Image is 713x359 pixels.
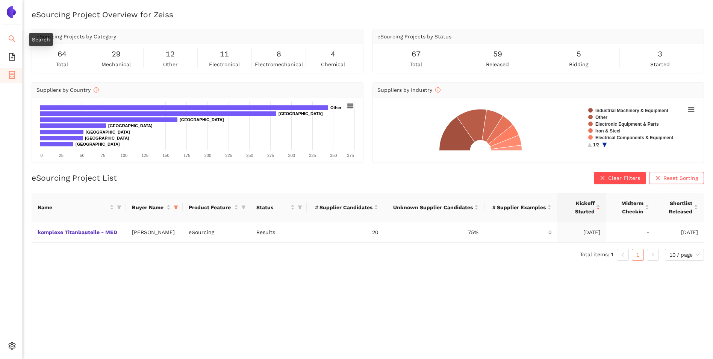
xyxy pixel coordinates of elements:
[594,172,646,184] button: closeClear Filters
[8,32,16,47] span: search
[600,175,605,181] span: close
[632,249,643,260] a: 1
[204,153,211,158] text: 200
[595,135,673,140] text: Electrical Components & Equipment
[132,203,165,211] span: Buyer Name
[277,48,281,60] span: 8
[412,48,421,60] span: 67
[86,130,130,134] text: [GEOGRAPHIC_DATA]
[595,128,621,134] text: Iron & Steel
[655,193,704,222] th: this column's title is Shortlist Released,this column is sortable
[649,172,704,184] button: closeReset Sorting
[288,153,295,158] text: 300
[8,339,16,354] span: setting
[115,202,123,213] span: filter
[595,115,607,120] text: Other
[377,87,441,93] span: Suppliers by Industry
[101,153,105,158] text: 75
[484,222,558,243] td: 0
[384,193,484,222] th: this column's title is Unknown Supplier Candidates,this column is sortable
[36,33,116,40] span: eSourcing Projects by Category
[141,153,148,158] text: 125
[647,249,659,261] li: Next Page
[493,48,502,60] span: 59
[665,249,704,261] div: Page Size
[29,33,53,46] div: Search
[189,203,233,211] span: Product Feature
[655,175,660,181] span: close
[647,249,659,261] button: right
[59,153,64,158] text: 25
[663,174,698,182] span: Reset Sorting
[183,193,250,222] th: this column's title is Product Feature,this column is sortable
[377,33,451,40] span: eSourcing Projects by Status
[309,153,316,158] text: 325
[40,153,42,158] text: 0
[606,222,655,243] td: -
[112,48,121,60] span: 29
[117,205,121,210] span: filter
[225,153,232,158] text: 225
[8,68,16,84] span: container
[321,60,345,68] span: chemical
[241,205,246,210] span: filter
[384,222,484,243] td: 75%
[80,153,84,158] text: 50
[298,205,302,210] span: filter
[174,205,178,210] span: filter
[563,199,595,216] span: Kickoff Started
[410,60,422,68] span: total
[612,199,643,216] span: Midterm Checkin
[58,48,67,60] span: 64
[256,203,289,211] span: Status
[331,48,335,60] span: 4
[38,203,108,211] span: Name
[608,174,640,182] span: Clear Filters
[126,222,183,243] td: [PERSON_NAME]
[330,153,337,158] text: 350
[669,249,699,260] span: 10 / page
[577,48,581,60] span: 5
[267,153,274,158] text: 275
[162,153,169,158] text: 150
[617,249,629,261] li: Previous Page
[108,123,153,128] text: [GEOGRAPHIC_DATA]
[658,48,662,60] span: 3
[580,249,614,261] li: Total items: 1
[246,153,253,158] text: 250
[490,203,546,211] span: # Supplier Examples
[435,87,441,93] span: info-circle
[250,193,307,222] th: this column's title is Status,this column is sortable
[661,199,692,216] span: Shortlist Released
[32,9,704,20] h2: eSourcing Project Overview for Zeiss
[390,203,472,211] span: Unknown Supplier Candidates
[121,153,127,158] text: 100
[606,193,655,222] th: this column's title is Midterm Checkin,this column is sortable
[166,48,175,60] span: 12
[32,193,126,222] th: this column's title is Name,this column is sortable
[163,60,178,68] span: other
[183,222,250,243] td: eSourcing
[307,193,384,222] th: this column's title is # Supplier Candidates,this column is sortable
[617,249,629,261] button: left
[595,122,659,127] text: Electronic Equipment & Parts
[255,60,303,68] span: electromechanical
[651,253,655,257] span: right
[650,60,670,68] span: started
[313,203,372,211] span: # Supplier Candidates
[655,222,704,243] td: [DATE]
[347,153,354,158] text: 375
[94,87,99,93] span: info-circle
[307,222,384,243] td: 20
[5,6,17,18] img: Logo
[593,142,599,148] text: 1/2
[56,60,68,68] span: total
[180,117,224,122] text: [GEOGRAPHIC_DATA]
[76,142,120,146] text: [GEOGRAPHIC_DATA]
[486,60,509,68] span: released
[621,253,625,257] span: left
[557,222,606,243] td: [DATE]
[101,60,131,68] span: mechanical
[126,193,183,222] th: this column's title is Buyer Name,this column is sortable
[183,153,190,158] text: 175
